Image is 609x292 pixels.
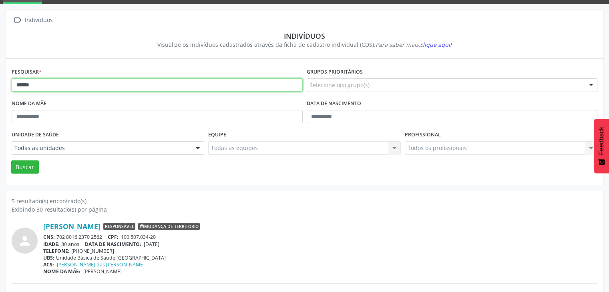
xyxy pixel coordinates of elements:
[43,268,80,275] span: NOME DA MÃE:
[12,14,23,26] i: 
[43,248,597,254] div: [PHONE_NUMBER]
[14,144,188,152] span: Todas as unidades
[12,129,59,141] label: Unidade de saúde
[12,98,46,110] label: Nome da mãe
[43,254,54,261] span: UBS:
[85,241,141,248] span: DATA DE NASCIMENTO:
[103,223,135,230] span: Responsável
[57,261,145,268] a: [PERSON_NAME] das [PERSON_NAME]
[43,234,597,240] div: 702 8016 2370 2562
[598,127,605,155] span: Feedback
[307,98,361,110] label: Data de nascimento
[43,248,70,254] span: TELEFONE:
[12,197,597,205] div: 5 resultado(s) encontrado(s)
[43,241,60,248] span: IDADE:
[594,119,609,173] button: Feedback - Mostrar pesquisa
[420,41,452,48] span: clique aqui!
[12,14,54,26] a:  Indivíduos
[17,32,592,40] div: Indivíduos
[208,129,226,141] label: Equipe
[144,241,159,248] span: [DATE]
[310,81,370,89] span: Selecione o(s) grupo(s)
[43,241,597,248] div: 30 anos
[12,66,42,78] label: Pesquisar
[11,160,39,174] button: Buscar
[43,261,54,268] span: ACS:
[405,129,441,141] label: Profissional
[121,234,156,240] span: 100.507.034-20
[138,223,200,230] span: Mudança de território
[18,234,32,248] i: person
[108,234,119,240] span: CPF:
[17,40,592,49] div: Visualize os indivíduos cadastrados através da ficha de cadastro individual (CDS).
[43,254,597,261] div: Unidade Basica de Saude [GEOGRAPHIC_DATA]
[307,66,363,78] label: Grupos prioritários
[43,234,55,240] span: CNS:
[12,205,597,214] div: Exibindo 30 resultado(s) por página
[43,222,100,231] a: [PERSON_NAME]
[83,268,122,275] span: [PERSON_NAME]
[376,41,452,48] i: Para saber mais,
[23,14,54,26] div: Indivíduos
